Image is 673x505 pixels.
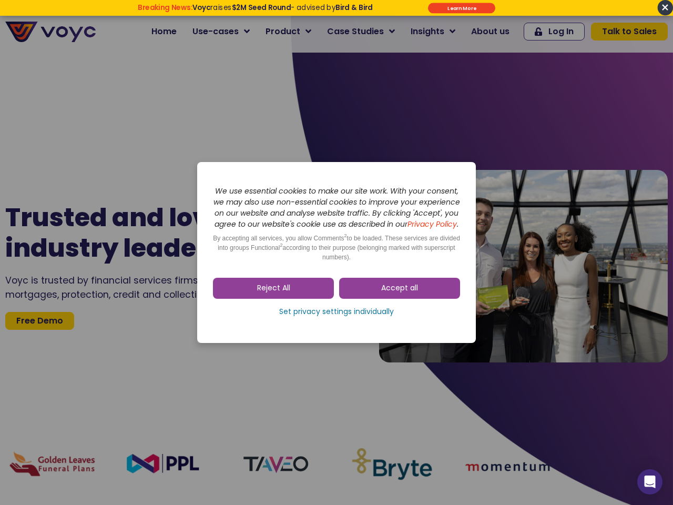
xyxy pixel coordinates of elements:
span: By accepting all services, you allow Comments to be loaded. These services are divided into group... [213,235,460,261]
span: Accept all [381,283,418,294]
sup: 2 [344,233,347,238]
div: Breaking News: Voyc raises $2M Seed Round - advised by Bird & Bird [102,3,408,20]
a: Set privacy settings individually [213,304,460,320]
strong: Bird & Bird [335,3,373,13]
i: We use essential cookies to make our site work. With your consent, we may also use non-essential ... [213,186,460,229]
a: Reject All [213,278,334,299]
span: Reject All [257,283,290,294]
strong: Voyc [192,3,210,13]
strong: $2M Seed Round [232,3,291,13]
a: Accept all [339,278,460,299]
sup: 2 [280,243,282,248]
strong: Breaking News: [138,3,192,13]
span: raises - advised by [192,3,373,13]
span: Set privacy settings individually [279,307,394,317]
a: Privacy Policy [407,219,457,229]
div: Submit [428,3,495,13]
div: Open Intercom Messenger [637,469,662,494]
